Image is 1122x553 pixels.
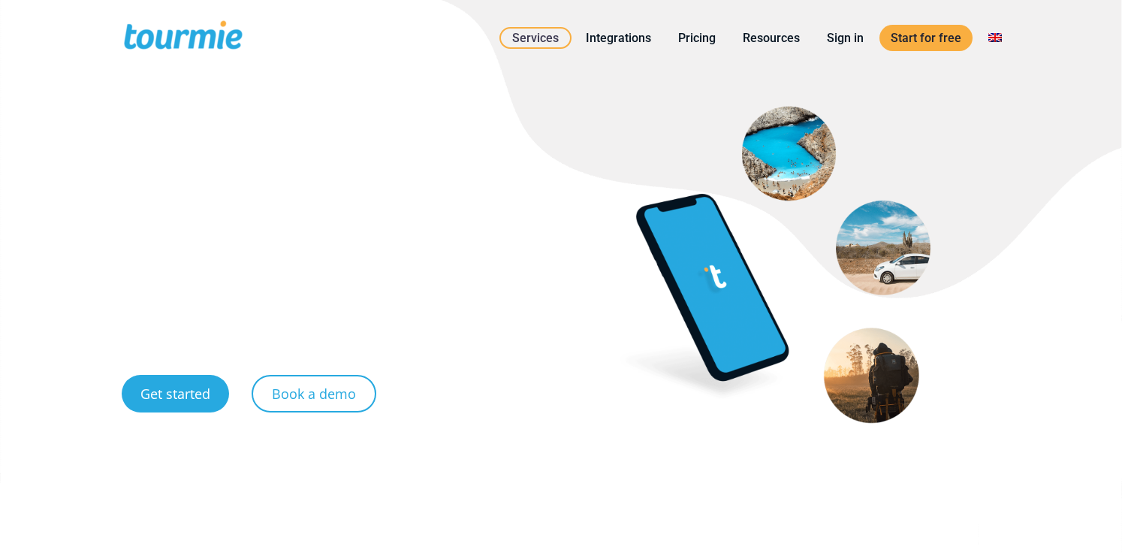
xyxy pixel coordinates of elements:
a: Pricing [667,29,727,47]
a: Get started [122,375,229,412]
a: Resources [731,29,811,47]
a: Services [499,27,572,49]
a: Integrations [575,29,662,47]
a: Sign in [816,29,875,47]
a: Book a demo [252,375,376,412]
a: Start for free [879,25,973,51]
